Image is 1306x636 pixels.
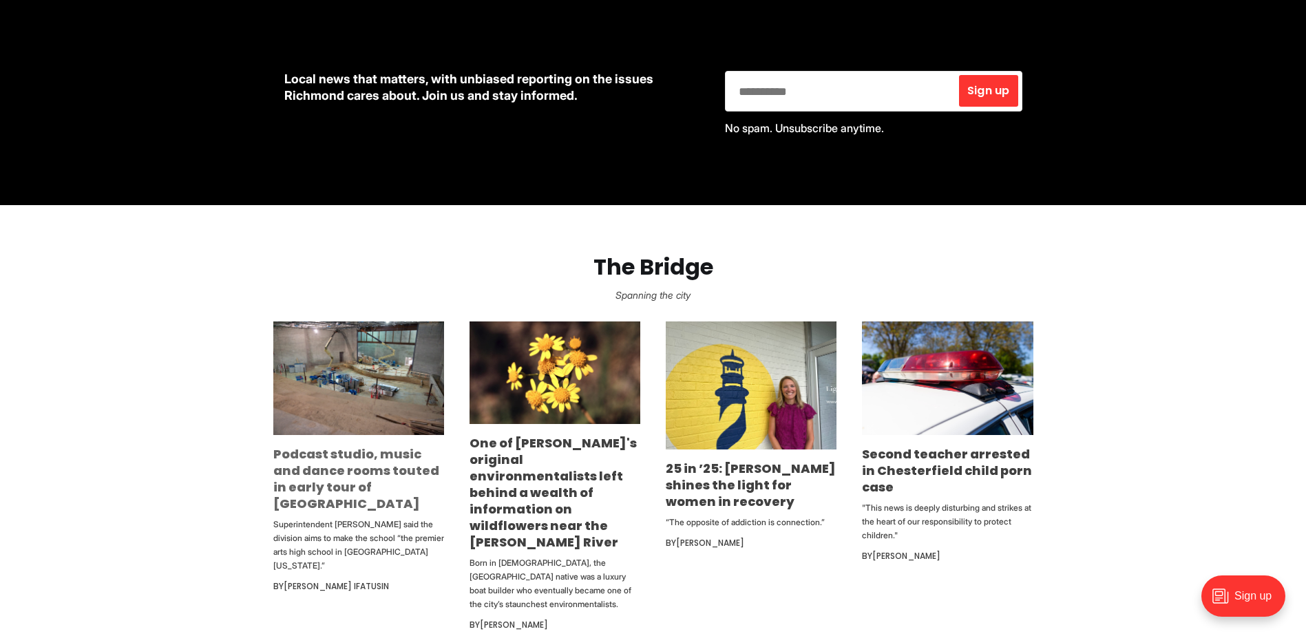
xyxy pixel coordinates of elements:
[22,255,1284,280] h2: The Bridge
[862,501,1033,542] p: "This news is deeply disturbing and strikes at the heart of our responsibility to protect children."
[862,321,1033,435] img: Second teacher arrested in Chesterfield child porn case
[872,550,940,562] a: [PERSON_NAME]
[666,321,836,449] img: 25 in ’25: Emily DuBose shines the light for women in recovery
[470,434,637,551] a: One of [PERSON_NAME]'s original environmentalists left behind a wealth of information on wildflow...
[862,445,1032,496] a: Second teacher arrested in Chesterfield child porn case
[666,535,836,551] div: By
[273,518,444,573] p: Superintendent [PERSON_NAME] said the division aims to make the school “the premier arts high sch...
[862,548,1033,564] div: By
[470,321,640,425] img: One of Richmond's original environmentalists left behind a wealth of information on wildflowers n...
[959,75,1018,107] button: Sign up
[666,460,836,510] a: 25 in ’25: [PERSON_NAME] shines the light for women in recovery
[666,516,836,529] p: “The opposite of addiction is connection.”
[273,445,439,512] a: Podcast studio, music and dance rooms touted in early tour of [GEOGRAPHIC_DATA]
[480,619,548,630] a: [PERSON_NAME]
[273,321,444,436] img: Podcast studio, music and dance rooms touted in early tour of new Richmond high school
[470,617,640,633] div: By
[22,286,1284,305] p: Spanning the city
[967,85,1009,96] span: Sign up
[676,537,744,549] a: [PERSON_NAME]
[1190,569,1306,636] iframe: portal-trigger
[470,556,640,611] p: Born in [DEMOGRAPHIC_DATA], the [GEOGRAPHIC_DATA] native was a luxury boat builder who eventually...
[725,121,884,135] span: No spam. Unsubscribe anytime.
[284,580,389,592] a: [PERSON_NAME] Ifatusin
[273,578,444,595] div: By
[284,71,703,104] p: Local news that matters, with unbiased reporting on the issues Richmond cares about. Join us and ...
